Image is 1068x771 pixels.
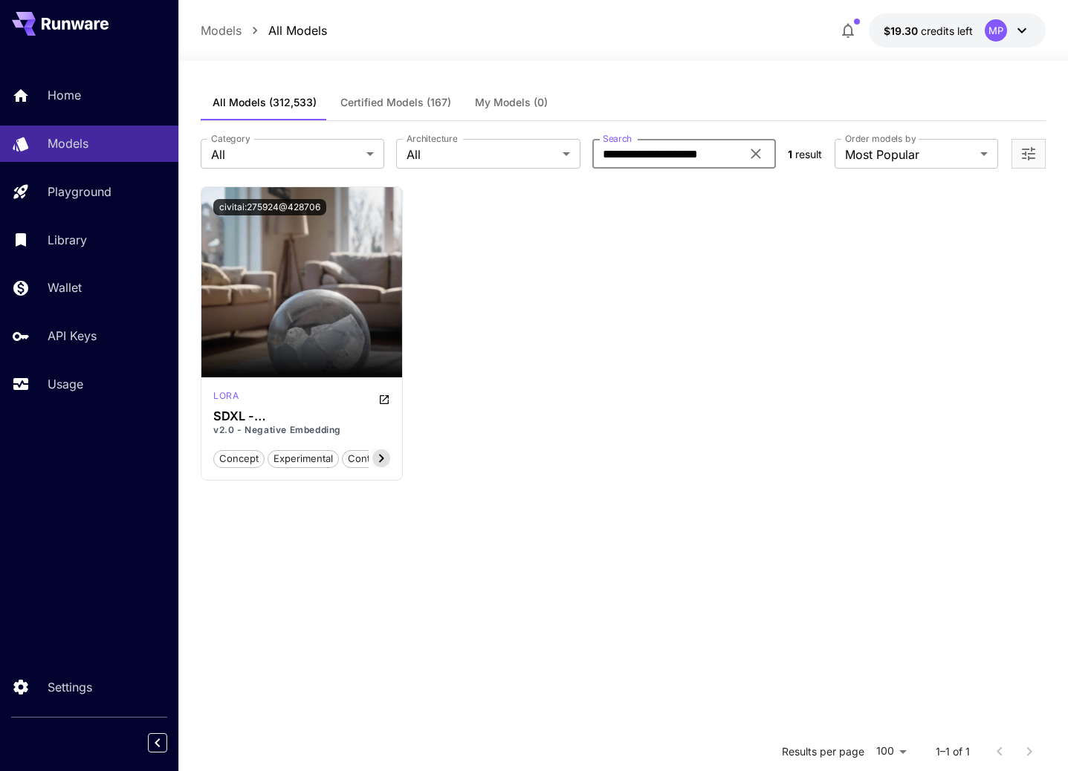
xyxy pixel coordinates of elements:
p: Results per page [782,744,864,759]
label: Search [603,132,632,145]
button: experimental [268,449,339,468]
a: All Models [268,22,327,39]
span: $19.30 [884,25,921,37]
p: 1–1 of 1 [936,744,970,759]
span: All [211,146,360,163]
p: Settings [48,678,92,696]
p: Library [48,231,87,249]
span: 1 [788,148,792,160]
h3: SDXL - [PERSON_NAME]+Embedding - Eye Bleach ( Don't mind this one ) [213,409,390,423]
button: Collapse sidebar [148,733,167,752]
p: Usage [48,375,83,393]
span: credits left [921,25,973,37]
label: Category [211,132,250,145]
div: 100 [870,741,912,762]
p: Wallet [48,279,82,296]
div: Collapse sidebar [159,729,178,756]
span: All [407,146,556,163]
button: $19.30056MP [869,13,1046,48]
span: My Models (0) [475,96,548,109]
p: API Keys [48,327,97,345]
div: SDXL - LoRA+Embedding - Eye Bleach ( Don't mind this one ) [213,409,390,423]
p: lora [213,389,239,403]
span: Certified Models (167) [340,96,451,109]
span: contrast [343,452,392,466]
div: SDXL 1.0 [213,389,239,407]
p: Playground [48,183,111,201]
button: contrast [342,449,393,468]
p: Models [48,134,88,152]
span: result [795,148,822,160]
label: Order models by [845,132,916,145]
button: Open in CivitAI [378,389,390,407]
nav: breadcrumb [201,22,327,39]
a: Models [201,22,242,39]
span: All Models (312,533) [213,96,317,109]
label: Architecture [407,132,457,145]
span: concept [214,452,264,466]
button: Open more filters [1020,145,1038,163]
button: concept [213,449,265,468]
div: MP [985,19,1007,42]
span: Most Popular [845,146,974,163]
span: experimental [268,452,338,466]
button: civitai:275924@428706 [213,199,326,215]
div: $19.30056 [884,23,973,39]
p: v2.0 - Negative Embedding [213,423,390,437]
p: Home [48,86,81,104]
